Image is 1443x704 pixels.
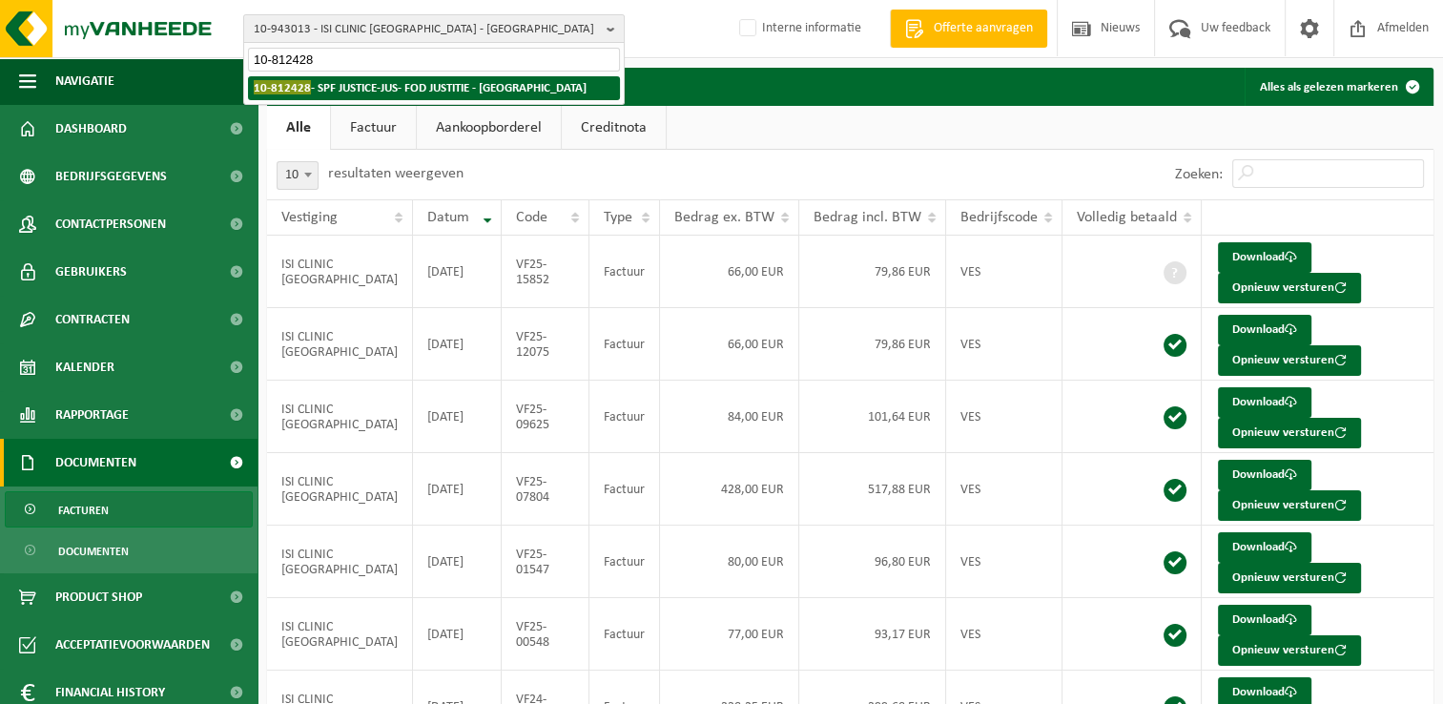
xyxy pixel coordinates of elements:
[413,236,502,308] td: [DATE]
[5,491,253,528] a: Facturen
[267,598,413,671] td: ISI CLINIC [GEOGRAPHIC_DATA]
[55,439,136,487] span: Documenten
[413,308,502,381] td: [DATE]
[946,598,1062,671] td: VES
[5,532,253,569] a: Documenten
[55,573,142,621] span: Product Shop
[254,15,599,44] span: 10-943013 - ISI CLINIC [GEOGRAPHIC_DATA] - [GEOGRAPHIC_DATA]
[660,453,799,526] td: 428,00 EUR
[58,492,109,528] span: Facturen
[502,526,589,598] td: VF25-01547
[267,381,413,453] td: ISI CLINIC [GEOGRAPHIC_DATA]
[814,210,921,225] span: Bedrag incl. BTW
[502,381,589,453] td: VF25-09625
[502,453,589,526] td: VF25-07804
[946,526,1062,598] td: VES
[674,210,774,225] span: Bedrag ex. BTW
[267,236,413,308] td: ISI CLINIC [GEOGRAPHIC_DATA]
[248,48,620,72] input: Zoeken naar gekoppelde vestigingen
[589,453,660,526] td: Factuur
[929,19,1038,38] span: Offerte aanvragen
[55,343,114,391] span: Kalender
[799,598,946,671] td: 93,17 EUR
[417,106,561,150] a: Aankoopborderel
[562,106,666,150] a: Creditnota
[1218,242,1311,273] a: Download
[267,526,413,598] td: ISI CLINIC [GEOGRAPHIC_DATA]
[946,453,1062,526] td: VES
[589,381,660,453] td: Factuur
[799,381,946,453] td: 101,64 EUR
[946,236,1062,308] td: VES
[55,391,129,439] span: Rapportage
[413,453,502,526] td: [DATE]
[516,210,547,225] span: Code
[660,598,799,671] td: 77,00 EUR
[413,381,502,453] td: [DATE]
[1218,460,1311,490] a: Download
[1218,605,1311,635] a: Download
[1218,532,1311,563] a: Download
[427,210,469,225] span: Datum
[799,453,946,526] td: 517,88 EUR
[254,80,311,94] span: 10-812428
[55,105,127,153] span: Dashboard
[277,161,319,190] span: 10
[660,236,799,308] td: 66,00 EUR
[589,598,660,671] td: Factuur
[589,526,660,598] td: Factuur
[267,106,330,150] a: Alle
[660,381,799,453] td: 84,00 EUR
[328,166,464,181] label: resultaten weergeven
[946,381,1062,453] td: VES
[589,308,660,381] td: Factuur
[735,14,861,43] label: Interne informatie
[502,236,589,308] td: VF25-15852
[1218,315,1311,345] a: Download
[58,533,129,569] span: Documenten
[589,236,660,308] td: Factuur
[413,598,502,671] td: [DATE]
[1218,345,1361,376] button: Opnieuw versturen
[960,210,1038,225] span: Bedrijfscode
[799,236,946,308] td: 79,86 EUR
[890,10,1047,48] a: Offerte aanvragen
[502,598,589,671] td: VF25-00548
[55,153,167,200] span: Bedrijfsgegevens
[267,453,413,526] td: ISI CLINIC [GEOGRAPHIC_DATA]
[331,106,416,150] a: Factuur
[604,210,632,225] span: Type
[799,526,946,598] td: 96,80 EUR
[254,80,587,94] strong: - SPF JUSTICE-JUS- FOD JUSTITIE - [GEOGRAPHIC_DATA]
[1218,563,1361,593] button: Opnieuw versturen
[799,308,946,381] td: 79,86 EUR
[267,308,413,381] td: ISI CLINIC [GEOGRAPHIC_DATA]
[660,526,799,598] td: 80,00 EUR
[55,248,127,296] span: Gebruikers
[413,526,502,598] td: [DATE]
[1245,68,1432,106] button: Alles als gelezen markeren
[1218,635,1361,666] button: Opnieuw versturen
[55,200,166,248] span: Contactpersonen
[1218,387,1311,418] a: Download
[1175,167,1223,182] label: Zoeken:
[946,308,1062,381] td: VES
[55,621,210,669] span: Acceptatievoorwaarden
[1218,418,1361,448] button: Opnieuw versturen
[55,57,114,105] span: Navigatie
[1218,490,1361,521] button: Opnieuw versturen
[502,308,589,381] td: VF25-12075
[1077,210,1177,225] span: Volledig betaald
[55,296,130,343] span: Contracten
[281,210,338,225] span: Vestiging
[660,308,799,381] td: 66,00 EUR
[278,162,318,189] span: 10
[1218,273,1361,303] button: Opnieuw versturen
[243,14,625,43] button: 10-943013 - ISI CLINIC [GEOGRAPHIC_DATA] - [GEOGRAPHIC_DATA]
